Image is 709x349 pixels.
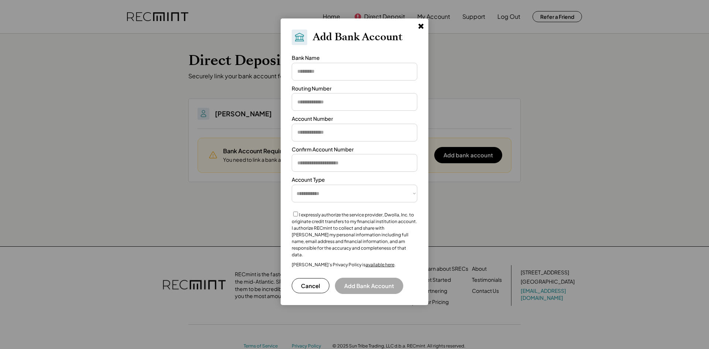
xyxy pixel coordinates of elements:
h2: Add Bank Account [313,31,403,44]
div: Account Number [292,115,333,123]
div: Confirm Account Number [292,146,354,153]
div: Bank Name [292,54,320,62]
label: I expressly authorize the service provider, Dwolla, Inc. to originate credit transfers to my fina... [292,212,417,257]
button: Add Bank Account [335,278,403,294]
img: Bank.svg [294,32,305,43]
div: Account Type [292,176,325,184]
div: [PERSON_NAME]’s Privacy Policy is . [292,262,395,268]
a: available here [366,262,394,267]
button: Cancel [292,278,329,293]
div: Routing Number [292,85,332,92]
